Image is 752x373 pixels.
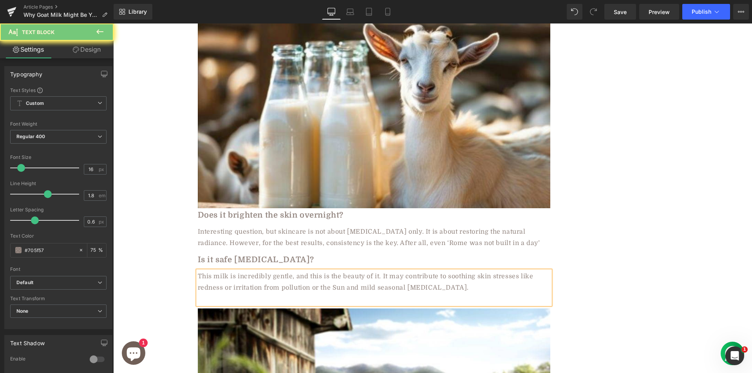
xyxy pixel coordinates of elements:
b: Does it brighten the skin overnight? [85,187,231,196]
div: Letter Spacing [10,207,107,213]
button: Publish [682,4,730,20]
a: Design [58,41,115,58]
a: Mobile [378,4,397,20]
a: Preview [639,4,679,20]
div: Font [10,267,107,272]
span: em [99,193,105,198]
span: Preview [649,8,670,16]
span: Publish [692,9,711,15]
div: Line Height [10,181,107,186]
a: Article Pages [23,4,114,10]
div: Text Transform [10,296,107,301]
img: whatsapp-icon.svg [8,8,23,23]
div: Text Color [10,233,107,239]
div: Interesting question, but skincare is not about [MEDICAL_DATA] only. It is about restoring the na... [85,203,437,225]
a: New Library [114,4,152,20]
span: Why Goat Milk Might Be Your Skin’s New Best Friend [23,12,99,18]
i: Default [16,279,33,286]
div: Font Size [10,155,107,160]
b: Custom [26,100,44,107]
div: Enable [10,356,82,364]
div: Font Weight [10,121,107,127]
b: None [16,308,29,314]
b: Regular 400 [16,133,45,139]
a: Desktop [322,4,341,20]
a: Laptop [341,4,360,20]
span: Save [614,8,627,16]
input: Color [25,246,75,254]
div: Text Styles [10,87,107,93]
span: Library [128,8,147,15]
div: Text Shadow [10,335,45,346]
a: Tablet [360,4,378,20]
span: px [99,219,105,224]
div: Typography [10,67,42,77]
button: Redo [586,4,601,20]
button: More [733,4,749,20]
b: Is it safe [MEDICAL_DATA]? [85,232,201,241]
button: Undo [567,4,582,20]
iframe: To enrich screen reader interactions, please activate Accessibility in Grammarly extension settings [113,23,752,373]
div: This milk is incredibly gentle, and this is the beauty of it. It may contribute to soothing skin ... [85,247,437,281]
iframe: Intercom live chat [725,346,744,365]
div: % [87,243,106,257]
span: Text Block [22,29,54,35]
span: 1 [741,346,748,353]
span: px [99,167,105,172]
